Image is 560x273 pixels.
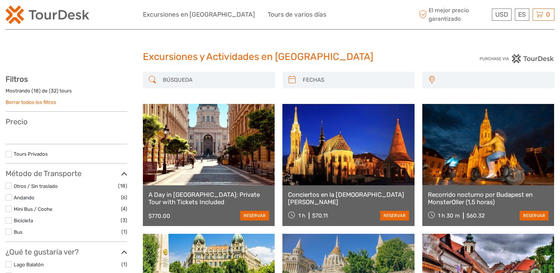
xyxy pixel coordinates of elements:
strong: Filtros [6,75,28,84]
span: (1) [121,227,127,236]
span: 0 [545,11,551,18]
a: Recorrido nocturno por Budapest en MonsterOller (1,5 horas) [428,191,549,206]
span: (1) [121,260,127,269]
div: $770.00 [148,213,170,219]
a: Bus [14,229,23,235]
label: 32 [51,87,57,94]
h3: ¿Qué te gustaría ver? [6,247,127,256]
a: Conciertos en la [DEMOGRAPHIC_DATA][PERSON_NAME] [288,191,409,206]
a: reservar [380,211,409,220]
h1: Excursiones y Actividades en [GEOGRAPHIC_DATA] [143,51,418,63]
a: reservar [240,211,269,220]
a: Tours Privados [14,151,48,157]
a: A Day in [GEOGRAPHIC_DATA]: Private Tour with Tickets Included [148,191,269,206]
a: Tours de varios días [268,9,326,20]
h3: Precio [6,117,127,126]
span: (6) [121,193,127,202]
img: PurchaseViaTourDesk.png [479,54,554,63]
span: (3) [121,216,127,225]
span: USD [495,11,508,18]
a: reservar [520,211,549,220]
span: (4) [121,205,127,213]
a: Excursiones en [GEOGRAPHIC_DATA] [143,9,255,20]
div: $70.11 [312,212,328,219]
span: (18) [118,182,127,190]
div: Mostrando ( ) de ( ) tours [6,87,127,99]
a: Mini Bus / Coche [14,206,53,212]
a: Andando [14,195,34,200]
input: FECHAS [300,74,411,87]
span: 1 h 30 m [438,212,460,219]
a: Bicicleta [14,218,33,223]
a: Borrar todos los filtros [6,99,56,105]
span: 1 h [298,212,305,219]
img: 2254-3441b4b5-4e5f-4d00-b396-31f1d84a6ebf_logo_small.png [6,6,89,24]
div: $60.32 [466,212,485,219]
h3: Método de Transporte [6,169,127,178]
label: 18 [33,87,39,94]
div: ES [515,9,529,21]
span: El mejor precio garantizado [417,6,490,23]
a: Otros / Sin traslado [14,183,58,189]
a: Lago Balatón [14,262,44,267]
input: BÚSQUEDA [160,74,271,87]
